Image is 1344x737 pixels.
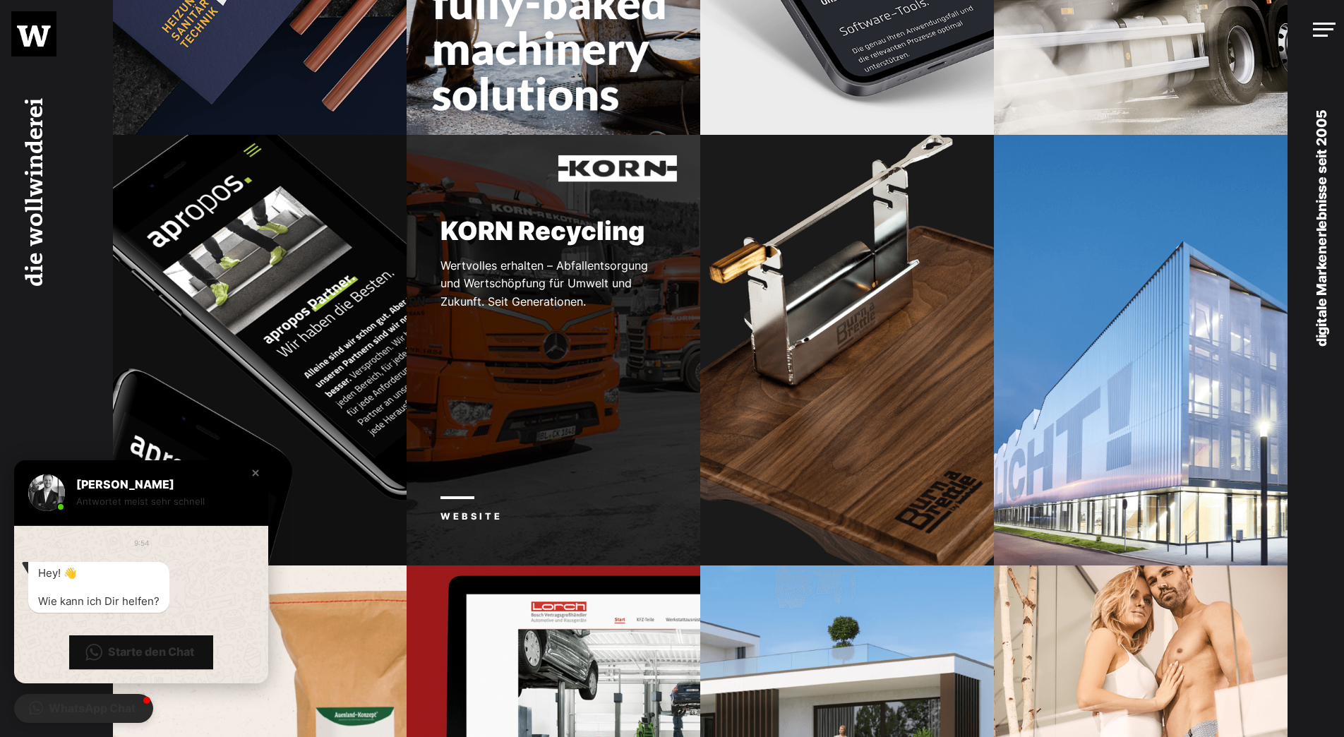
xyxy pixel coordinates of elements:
[108,645,194,659] span: Starte den Chat
[248,466,263,480] div: Close chat window
[17,79,62,305] h1: die wollwinderei
[38,594,160,609] div: Wie kann ich Dir helfen?
[28,474,65,511] img: Manuel Wollwinder
[440,508,503,526] li: Website
[76,494,243,509] p: Antwortet meist sehr schnell
[550,146,685,191] img: KORN Recycling
[407,257,656,311] p: Wertvolles erhalten – Abfallentsorgung und Wertschöpfung für Umwelt und Zukunft. Seit Generationen.
[17,25,51,47] img: Logo wollwinder
[69,635,213,669] button: Starte den Chat
[76,477,243,491] div: [PERSON_NAME]
[407,217,700,246] h2: KORN Recycling
[134,536,149,551] div: 9:54
[38,566,160,580] div: Hey! 👋
[14,694,153,723] button: WhatsApp Chat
